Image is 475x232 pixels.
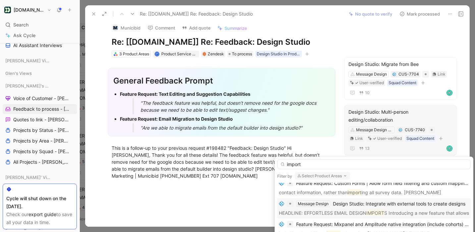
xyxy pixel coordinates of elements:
[295,172,350,180] button: Select Product Areas
[333,201,465,206] span: Design Studio: Integrate with external tools to create designs
[298,201,329,207] div: Message Design
[347,190,361,195] mark: import
[279,181,284,186] img: 💠
[279,222,284,227] img: 💠
[279,209,469,217] p: HEADLINE: EFFORTLESS EMAIL DESIGN S Introducing a new feature that allows you to email designs fr...
[279,189,469,197] p: contact information, rather than ing all survey data. [PERSON_NAME]
[279,201,284,206] img: 💠
[277,159,471,169] input: Search...
[366,210,384,216] mark: IMPORT
[277,173,292,179] div: Filter by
